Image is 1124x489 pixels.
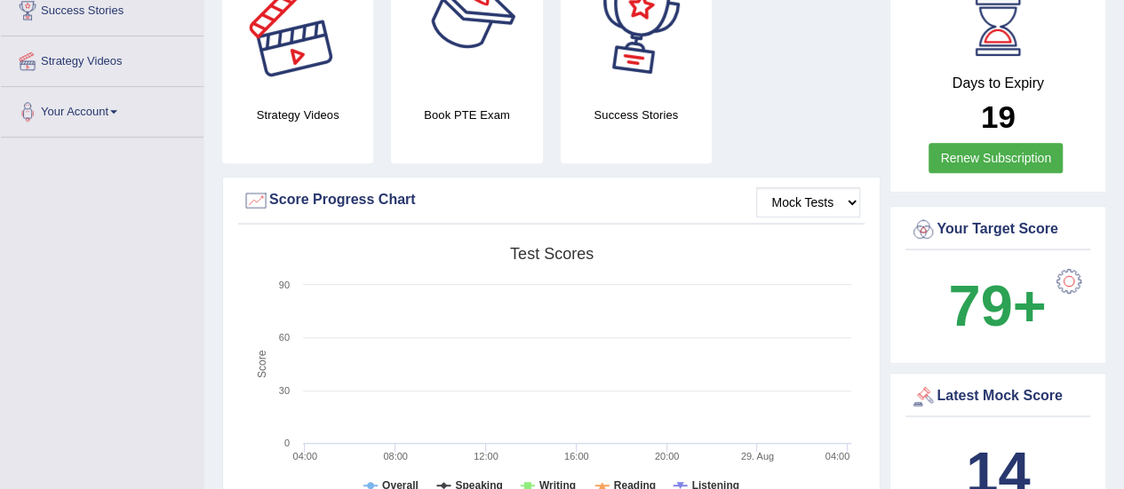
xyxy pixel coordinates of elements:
[256,350,268,378] tspan: Score
[279,280,290,290] text: 90
[910,217,1086,243] div: Your Target Score
[474,451,498,461] text: 12:00
[510,245,594,263] tspan: Test scores
[981,99,1016,134] b: 19
[292,451,317,461] text: 04:00
[564,451,589,461] text: 16:00
[279,385,290,396] text: 30
[284,438,290,448] text: 0
[391,106,542,124] h4: Book PTE Exam
[929,143,1063,173] a: Renew Subscription
[910,75,1086,91] h4: Days to Expiry
[825,451,850,461] text: 04:00
[222,106,373,124] h4: Strategy Videos
[1,36,203,81] a: Strategy Videos
[243,187,860,214] div: Score Progress Chart
[1,87,203,131] a: Your Account
[655,451,680,461] text: 20:00
[383,451,408,461] text: 08:00
[741,451,774,461] tspan: 29. Aug
[948,273,1046,338] b: 79+
[279,332,290,343] text: 60
[910,383,1086,410] div: Latest Mock Score
[561,106,712,124] h4: Success Stories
